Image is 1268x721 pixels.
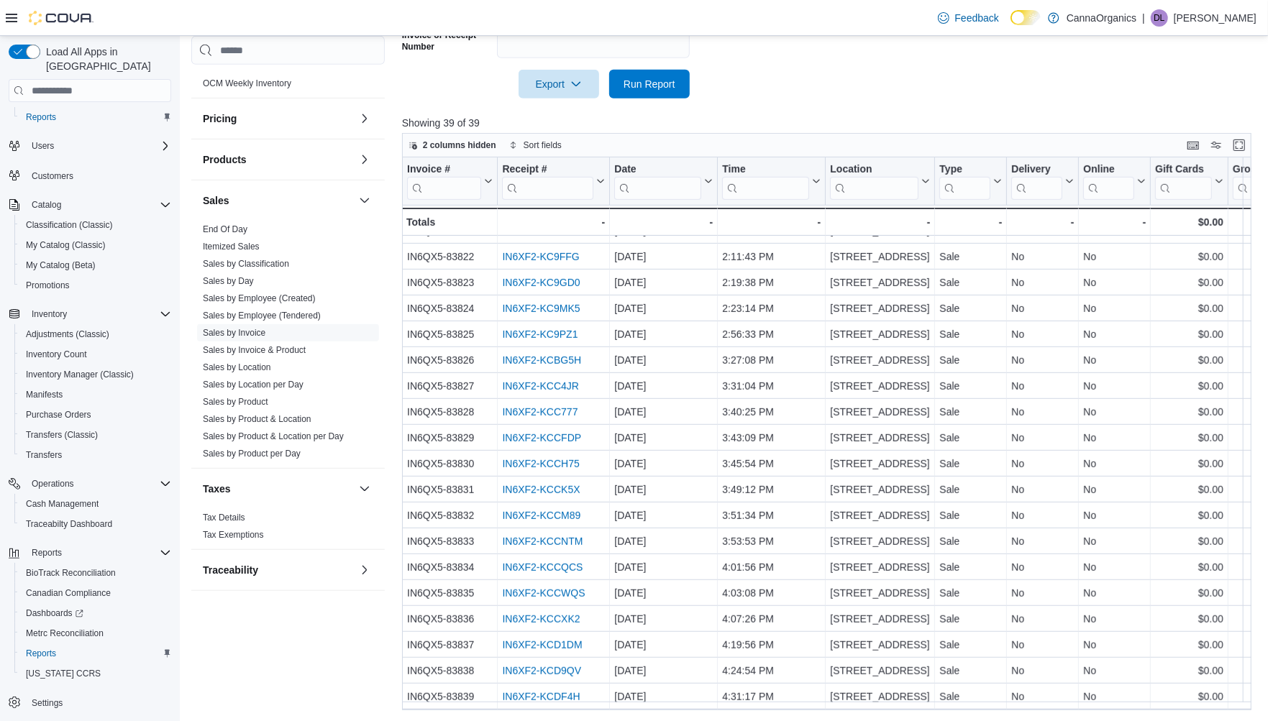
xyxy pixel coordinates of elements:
button: Transfers (Classic) [14,425,177,445]
h3: Taxes [203,482,231,496]
div: Sale [939,248,1002,265]
div: No [1011,248,1074,265]
div: OCM [191,75,385,98]
div: [STREET_ADDRESS] [830,274,930,291]
div: IN6QX5-83828 [407,403,493,421]
div: 2:19:38 PM [722,274,821,291]
div: $0.00 [1155,300,1223,317]
a: IN6XF2-KCC777 [502,406,578,418]
div: - [614,213,713,231]
span: Sales by Product & Location [203,413,311,425]
div: $0.00 [1155,403,1223,421]
span: Reports [26,111,56,123]
button: Reports [26,544,68,561]
div: Online [1083,163,1134,200]
a: [US_STATE] CCRS [20,665,106,682]
span: Sales by Location [203,362,271,373]
span: My Catalog (Beta) [26,260,96,271]
input: Dark Mode [1011,10,1041,25]
div: [STREET_ADDRESS] [830,377,930,395]
button: Operations [3,474,177,494]
div: IN6QX5-83825 [407,326,493,343]
div: $0.00 [1155,352,1223,369]
a: IN6XF2-KCCWQS [502,587,585,599]
a: Transfers (Classic) [20,426,104,444]
button: Enter fullscreen [1231,137,1248,154]
button: Reports [14,643,177,663]
button: Time [722,163,821,200]
a: Sales by Product & Location [203,414,311,424]
button: Date [614,163,713,200]
button: Settings [3,692,177,713]
div: Location [830,163,918,177]
div: 3:43:09 PM [722,429,821,446]
span: Sales by Product & Location per Day [203,431,344,442]
button: Export [519,70,599,98]
div: Time [722,163,809,200]
div: [DATE] [614,300,713,317]
a: Sales by Product [203,397,268,407]
span: Sales by Invoice & Product [203,344,306,356]
span: Classification (Classic) [26,219,113,231]
div: [STREET_ADDRESS] [830,403,930,421]
button: Sales [203,193,353,208]
span: End Of Day [203,224,247,235]
div: Invoice # [407,163,481,177]
span: Transfers (Classic) [26,429,98,441]
a: Manifests [20,386,68,403]
span: Users [26,137,171,155]
span: Load All Apps in [GEOGRAPHIC_DATA] [40,45,171,73]
span: My Catalog (Classic) [20,236,171,254]
a: IN6XF2-KC9FFG [502,251,579,262]
a: IN6XF2-KCD1DM [502,639,582,651]
a: Inventory Manager (Classic) [20,366,140,383]
div: Location [830,163,918,200]
div: [STREET_ADDRESS] [830,352,930,369]
span: Inventory Count [20,346,171,363]
span: BioTrack Reconciliation [20,564,171,582]
button: Type [939,163,1002,200]
div: $0.00 [1155,429,1223,446]
button: Metrc Reconciliation [14,623,177,643]
span: Reports [26,544,171,561]
span: Inventory Count [26,349,87,360]
span: Purchase Orders [26,409,91,421]
span: Customers [32,170,73,182]
div: 3:31:04 PM [722,377,821,395]
span: Inventory [32,308,67,320]
div: Online [1083,163,1134,177]
span: Catalog [32,199,61,211]
button: Inventory Manager (Classic) [14,364,177,385]
div: Delivery [1011,163,1062,177]
span: Adjustments (Classic) [20,326,171,343]
a: End Of Day [203,224,247,234]
div: - [502,213,605,231]
div: IN6QX5-83822 [407,248,493,265]
a: Canadian Compliance [20,584,117,602]
div: 3:27:08 PM [722,352,821,369]
div: No [1083,429,1146,446]
span: Operations [32,478,74,490]
span: Sales by Employee (Tendered) [203,310,321,321]
a: Tax Details [203,513,245,523]
button: Traceabilty Dashboard [14,514,177,534]
a: Dashboards [20,605,89,622]
button: [US_STATE] CCRS [14,663,177,684]
span: Sales by Invoice [203,327,265,339]
div: $0.00 [1155,213,1223,231]
a: Sales by Day [203,276,254,286]
span: My Catalog (Classic) [26,239,106,251]
div: [DATE] [614,377,713,395]
span: Metrc Reconciliation [20,625,171,642]
div: Receipt # URL [502,163,593,200]
div: No [1011,326,1074,343]
a: IN6XF2-KCCNTM [502,536,583,547]
button: Classification (Classic) [14,215,177,235]
button: Reports [3,543,177,563]
span: BioTrack Reconciliation [26,567,116,579]
div: No [1011,300,1074,317]
div: - [1011,213,1074,231]
a: Customers [26,167,79,185]
a: Cash Management [20,495,104,513]
span: Promotions [20,277,171,294]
